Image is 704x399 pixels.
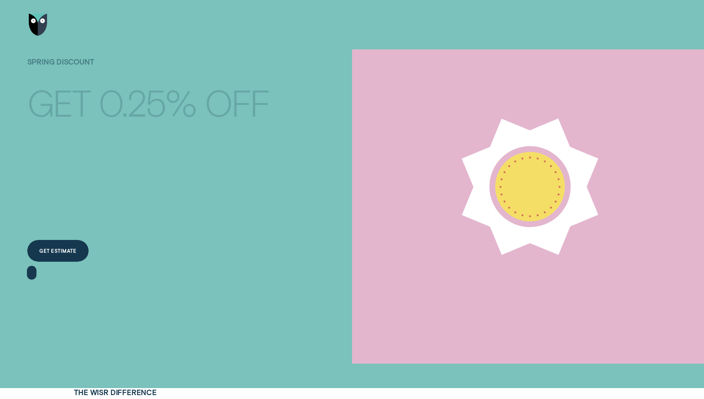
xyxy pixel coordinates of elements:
[27,240,89,262] a: Get estimate
[205,85,270,119] div: off
[27,72,270,140] h4: Get 0.25% off all loans
[98,85,196,119] div: 0.25%
[29,14,47,36] img: Wisr
[27,57,270,80] h1: SPRING DISCOUNT
[27,85,90,119] div: Get
[74,388,254,397] h4: THE WISR DIFFERENCE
